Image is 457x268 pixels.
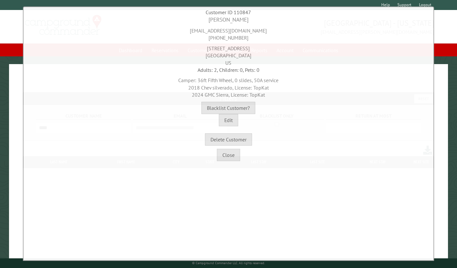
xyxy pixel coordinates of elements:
div: [PERSON_NAME] [25,16,432,24]
small: © Campground Commander LLC. All rights reserved. [192,261,265,265]
button: Delete Customer [205,133,252,146]
div: Customer ID 110847 [25,9,432,16]
div: Adults: 2, Children: 0, Pets: 0 [25,66,432,73]
div: [EMAIL_ADDRESS][DOMAIN_NAME] [PHONE_NUMBER] [25,24,432,42]
span: 2018 Chev silverado, License: TopKat [188,84,269,91]
div: Camper: 36ft Fifth Wheel, 0 slides, 50A service [25,73,432,98]
button: Close [217,149,240,161]
button: Blacklist Customer? [201,102,255,114]
div: [STREET_ADDRESS] [GEOGRAPHIC_DATA] US [25,42,432,66]
span: 2024 GMC Sierra, License: TopKat [192,91,265,98]
button: Edit [219,114,238,126]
